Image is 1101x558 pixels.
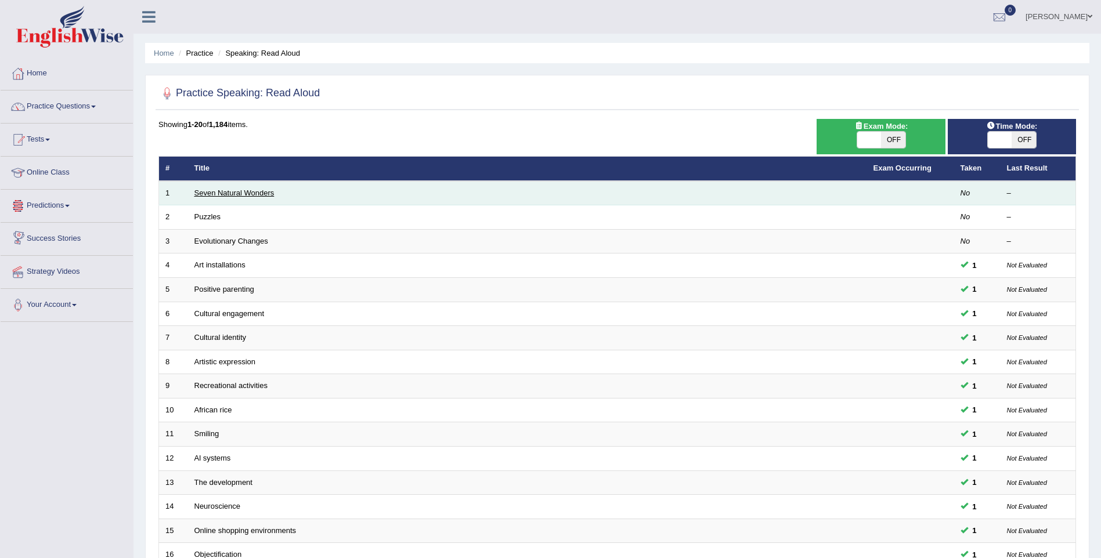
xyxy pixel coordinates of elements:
span: You can still take this question [968,283,981,295]
small: Not Evaluated [1007,527,1047,534]
span: You can still take this question [968,452,981,464]
span: OFF [1012,132,1036,148]
a: Tests [1,124,133,153]
a: Positive parenting [194,285,254,294]
td: 15 [159,519,188,543]
span: You can still take this question [968,476,981,488]
span: You can still take this question [968,524,981,537]
h2: Practice Speaking: Read Aloud [158,85,320,102]
small: Not Evaluated [1007,310,1047,317]
a: Cultural identity [194,333,247,342]
td: 9 [159,374,188,398]
span: You can still take this question [968,380,981,392]
small: Not Evaluated [1007,334,1047,341]
span: OFF [881,132,905,148]
td: 8 [159,350,188,374]
small: Not Evaluated [1007,358,1047,365]
span: You can still take this question [968,356,981,368]
a: Cultural engagement [194,309,265,318]
span: You can still take this question [968,259,981,271]
a: Recreational activities [194,381,268,390]
a: Puzzles [194,212,221,221]
span: You can still take this question [968,428,981,440]
span: You can still take this question [968,307,981,320]
span: Time Mode: [981,120,1042,132]
small: Not Evaluated [1007,479,1047,486]
td: 4 [159,253,188,278]
a: Strategy Videos [1,256,133,285]
small: Not Evaluated [1007,503,1047,510]
a: Al systems [194,454,231,462]
th: Last Result [1001,157,1076,181]
a: Your Account [1,289,133,318]
a: Seven Natural Wonders [194,189,275,197]
td: 5 [159,278,188,302]
td: 11 [159,422,188,447]
b: 1-20 [187,120,203,129]
span: You can still take this question [968,501,981,513]
small: Not Evaluated [1007,407,1047,414]
a: Evolutionary Changes [194,237,268,245]
em: No [961,212,970,221]
td: 13 [159,470,188,495]
th: Taken [954,157,1001,181]
td: 12 [159,446,188,470]
a: Home [154,49,174,57]
li: Practice [176,48,213,59]
small: Not Evaluated [1007,286,1047,293]
span: 0 [1005,5,1016,16]
small: Not Evaluated [1007,382,1047,389]
td: 10 [159,398,188,422]
a: African rice [194,405,232,414]
td: 6 [159,302,188,326]
td: 1 [159,181,188,205]
small: Not Evaluated [1007,262,1047,269]
th: Title [188,157,867,181]
a: Neuroscience [194,502,241,510]
div: Showing of items. [158,119,1076,130]
em: No [961,237,970,245]
small: Not Evaluated [1007,455,1047,462]
a: Artistic expression [194,357,255,366]
small: Not Evaluated [1007,430,1047,437]
div: – [1007,188,1070,199]
span: Exam Mode: [850,120,912,132]
a: Art installations [194,260,246,269]
b: 1,184 [209,120,228,129]
th: # [159,157,188,181]
div: – [1007,212,1070,223]
li: Speaking: Read Aloud [215,48,300,59]
div: – [1007,236,1070,247]
td: 3 [159,229,188,253]
small: Not Evaluated [1007,551,1047,558]
a: Practice Questions [1,90,133,119]
td: 2 [159,205,188,230]
div: Show exams occurring in exams [817,119,945,154]
td: 7 [159,326,188,350]
em: No [961,189,970,197]
a: The development [194,478,252,487]
td: 14 [159,495,188,519]
a: Online Class [1,157,133,186]
a: Success Stories [1,223,133,252]
a: Exam Occurring [873,164,932,172]
a: Online shopping environments [194,526,297,535]
a: Smiling [194,429,219,438]
span: You can still take this question [968,404,981,416]
a: Home [1,57,133,86]
a: Predictions [1,190,133,219]
span: You can still take this question [968,332,981,344]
